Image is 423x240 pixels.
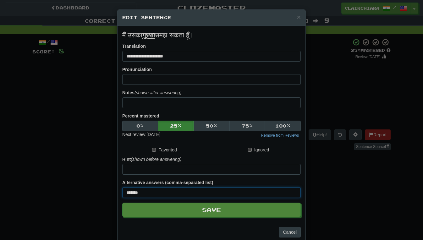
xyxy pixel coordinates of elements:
[152,147,177,153] label: Favorited
[297,14,301,20] button: Close
[248,148,252,152] input: Ignored
[229,121,265,131] button: 75%
[122,14,301,21] h5: Edit Sentence
[142,31,155,39] u: गुस्सा
[297,14,301,21] span: ×
[122,179,213,186] label: Alternative answers (comma-separated list)
[131,157,181,162] em: (shown before answering)
[122,131,160,139] div: Next review: [DATE]
[152,148,156,152] input: Favorited
[135,90,181,95] em: (shown after answering)
[279,227,301,237] button: Cancel
[122,156,181,162] label: Hint
[248,147,269,153] label: Ignored
[122,30,301,40] p: मैं उसका समझ सकता हूँ।
[122,90,181,96] label: Notes
[122,43,146,49] label: Translation
[158,121,194,131] button: 25%
[265,121,301,131] button: 100%
[122,121,301,131] div: Percent mastered
[122,66,152,73] label: Pronunciation
[122,121,158,131] button: 0%
[194,121,229,131] button: 50%
[122,203,301,217] button: Save
[122,113,159,119] label: Percent mastered
[259,132,301,139] button: Remove from Reviews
